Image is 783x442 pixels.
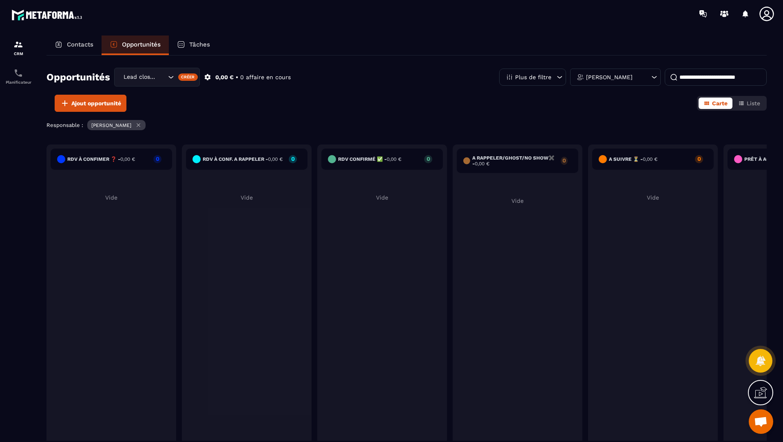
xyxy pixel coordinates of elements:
[457,198,578,204] p: Vide
[189,41,210,48] p: Tâches
[699,98,732,109] button: Carte
[46,122,83,128] p: Responsable :
[91,122,131,128] p: [PERSON_NAME]
[236,73,238,81] p: •
[120,156,135,162] span: 0,00 €
[169,36,218,55] a: Tâches
[51,194,172,201] p: Vide
[203,156,283,162] h6: RDV à conf. A RAPPELER -
[55,95,126,112] button: Ajout opportunité
[11,7,85,22] img: logo
[158,73,166,82] input: Search for option
[289,156,297,162] p: 0
[472,155,557,167] h6: A RAPPELER/GHOST/NO SHOW✖️ -
[102,36,169,55] a: Opportunités
[186,194,307,201] p: Vide
[268,156,283,162] span: 0,00 €
[153,156,161,162] p: 0
[475,161,489,167] span: 0,00 €
[321,194,443,201] p: Vide
[2,62,35,91] a: schedulerschedulerPlanificateur
[609,156,657,162] h6: A SUIVRE ⏳ -
[592,194,714,201] p: Vide
[122,41,161,48] p: Opportunités
[46,36,102,55] a: Contacts
[71,99,121,107] span: Ajout opportunité
[561,158,568,163] p: 0
[424,156,432,162] p: 0
[643,156,657,162] span: 0,00 €
[122,73,158,82] span: Lead closing
[215,73,234,81] p: 0,00 €
[114,68,200,87] div: Search for option
[67,156,135,162] h6: RDV à confimer ❓ -
[338,156,401,162] h6: Rdv confirmé ✅ -
[586,74,633,80] p: [PERSON_NAME]
[387,156,401,162] span: 0,00 €
[2,33,35,62] a: formationformationCRM
[13,40,23,49] img: formation
[712,100,728,107] span: Carte
[749,409,773,434] div: Ouvrir le chat
[67,41,93,48] p: Contacts
[695,156,703,162] p: 0
[747,100,760,107] span: Liste
[178,73,198,81] div: Créer
[2,51,35,56] p: CRM
[733,98,765,109] button: Liste
[2,80,35,84] p: Planificateur
[240,73,291,81] p: 0 affaire en cours
[13,68,23,78] img: scheduler
[46,69,110,85] h2: Opportunités
[515,74,551,80] p: Plus de filtre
